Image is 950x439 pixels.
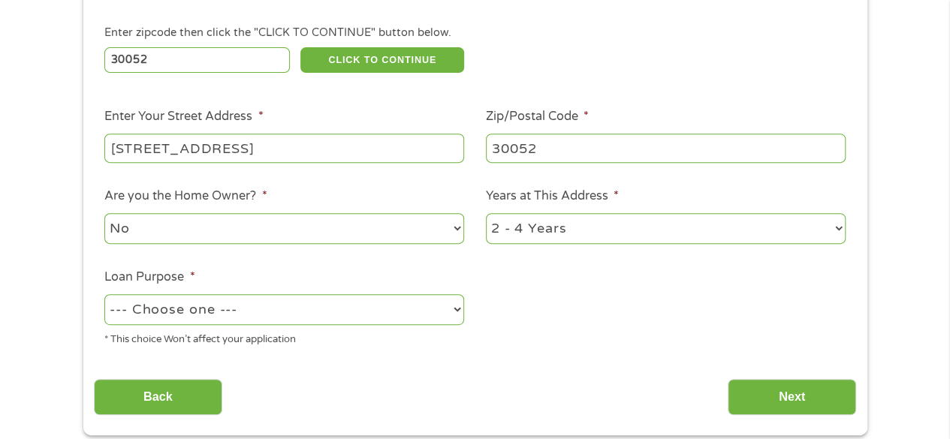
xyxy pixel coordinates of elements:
[104,109,263,125] label: Enter Your Street Address
[104,188,267,204] label: Are you the Home Owner?
[486,188,619,204] label: Years at This Address
[104,134,464,162] input: 1 Main Street
[486,109,589,125] label: Zip/Postal Code
[300,47,464,73] button: CLICK TO CONTINUE
[94,379,222,416] input: Back
[104,327,464,347] div: * This choice Won’t affect your application
[104,47,290,73] input: Enter Zipcode (e.g 01510)
[104,25,845,41] div: Enter zipcode then click the "CLICK TO CONTINUE" button below.
[104,269,195,285] label: Loan Purpose
[728,379,856,416] input: Next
